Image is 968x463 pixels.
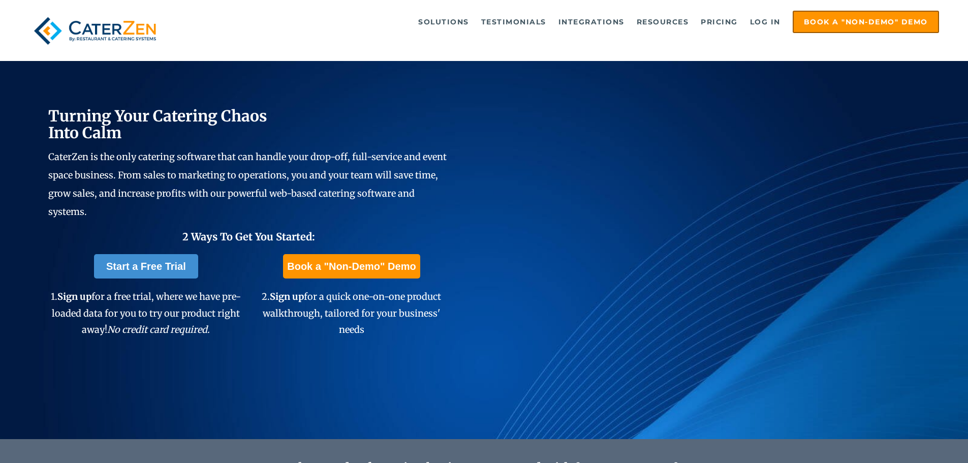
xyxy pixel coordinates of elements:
div: Navigation Menu [184,11,939,33]
a: Testimonials [476,12,551,32]
a: Book a "Non-Demo" Demo [283,254,420,279]
span: Sign up [270,291,304,302]
a: Solutions [413,12,474,32]
span: Sign up [57,291,91,302]
span: CaterZen is the only catering software that can handle your drop-off, full-service and event spac... [48,151,447,218]
em: No credit card required. [107,324,210,335]
a: Pricing [696,12,743,32]
img: caterzen [29,11,161,51]
a: Resources [632,12,694,32]
span: 2 Ways To Get You Started: [182,230,315,243]
a: Book a "Non-Demo" Demo [793,11,939,33]
a: Log in [745,12,786,32]
span: 1. for a free trial, where we have pre-loaded data for you to try our product right away! [51,291,241,335]
a: Start a Free Trial [94,254,198,279]
a: Integrations [553,12,630,32]
span: 2. for a quick one-on-one product walkthrough, tailored for your business' needs [262,291,441,335]
iframe: Help widget launcher [878,423,957,452]
span: Turning Your Catering Chaos Into Calm [48,106,267,142]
